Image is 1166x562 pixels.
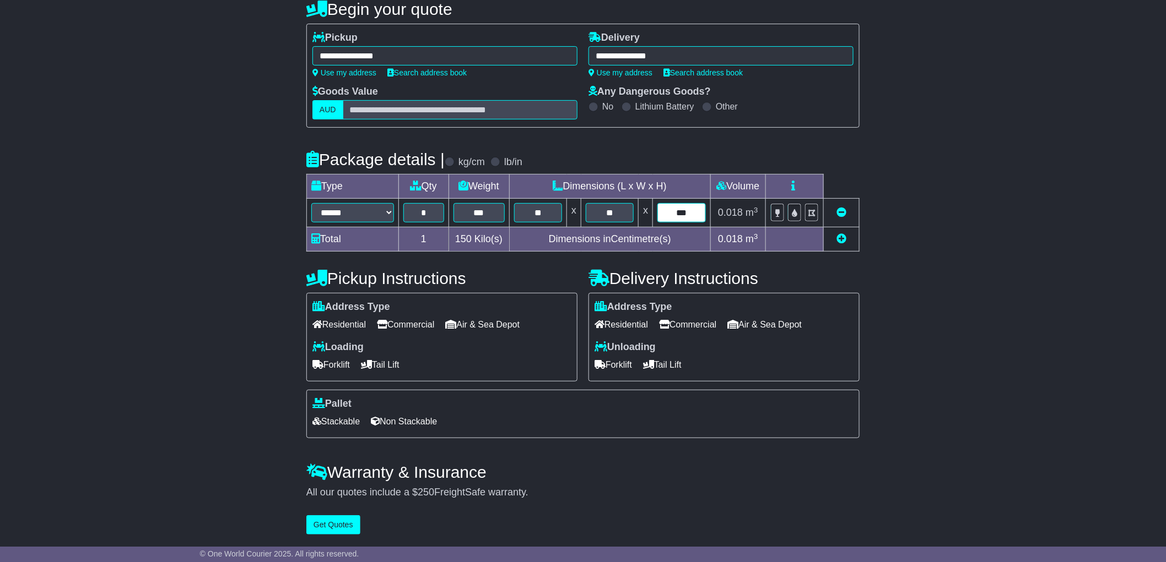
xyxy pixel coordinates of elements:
[387,68,467,77] a: Search address book
[399,227,449,252] td: 1
[307,174,399,199] td: Type
[643,356,682,373] span: Tail Lift
[458,156,485,168] label: kg/cm
[746,233,758,244] span: m
[589,68,652,77] a: Use my address
[504,156,522,168] label: lb/in
[306,150,445,168] h4: Package details |
[836,233,846,244] a: Add new item
[399,174,449,199] td: Qty
[589,32,640,44] label: Delivery
[449,227,509,252] td: Kilo(s)
[595,301,672,313] label: Address Type
[312,86,378,98] label: Goods Value
[718,233,743,244] span: 0.018
[595,341,656,353] label: Unloading
[361,356,400,373] span: Tail Lift
[312,356,350,373] span: Forklift
[718,207,743,218] span: 0.018
[449,174,509,199] td: Weight
[509,174,710,199] td: Dimensions (L x W x H)
[595,356,632,373] span: Forklift
[589,269,860,287] h4: Delivery Instructions
[200,549,359,558] span: © One World Courier 2025. All rights reserved.
[639,199,653,227] td: x
[589,86,711,98] label: Any Dangerous Goods?
[595,316,648,333] span: Residential
[836,207,846,218] a: Remove this item
[312,301,390,313] label: Address Type
[312,398,352,410] label: Pallet
[312,68,376,77] a: Use my address
[635,101,694,112] label: Lithium Battery
[312,413,360,430] span: Stackable
[312,316,366,333] span: Residential
[455,233,472,244] span: 150
[716,101,738,112] label: Other
[602,101,613,112] label: No
[377,316,434,333] span: Commercial
[312,341,364,353] label: Loading
[306,269,577,287] h4: Pickup Instructions
[728,316,802,333] span: Air & Sea Depot
[306,515,360,534] button: Get Quotes
[659,316,716,333] span: Commercial
[306,487,860,499] div: All our quotes include a $ FreightSafe warranty.
[754,206,758,214] sup: 3
[312,100,343,119] label: AUD
[509,227,710,252] td: Dimensions in Centimetre(s)
[418,487,434,498] span: 250
[663,68,743,77] a: Search address book
[371,413,437,430] span: Non Stackable
[746,207,758,218] span: m
[567,199,581,227] td: x
[754,232,758,241] sup: 3
[306,463,860,481] h4: Warranty & Insurance
[307,227,399,252] td: Total
[446,316,520,333] span: Air & Sea Depot
[710,174,765,199] td: Volume
[312,32,358,44] label: Pickup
